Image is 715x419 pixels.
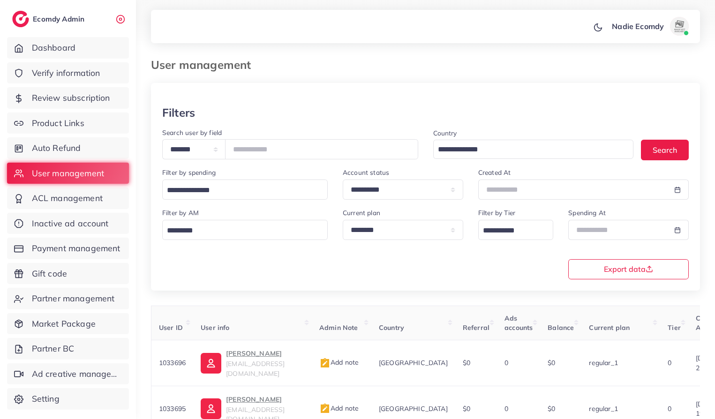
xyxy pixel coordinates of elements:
[162,208,199,217] label: Filter by AM
[32,368,122,380] span: Ad creative management
[32,167,104,180] span: User management
[589,404,617,413] span: regular_1
[7,62,129,84] a: Verify information
[7,238,129,259] a: Payment management
[343,208,380,217] label: Current plan
[379,404,448,413] span: [GEOGRAPHIC_DATA]
[162,180,328,200] div: Search for option
[164,224,316,238] input: Search for option
[463,404,470,413] span: $0
[32,292,115,305] span: Partner management
[343,168,389,177] label: Account status
[32,142,81,154] span: Auto Refund
[32,92,110,104] span: Review subscription
[433,128,457,138] label: Country
[162,106,195,120] h3: Filters
[226,359,285,377] span: [EMAIL_ADDRESS][DOMAIN_NAME]
[7,313,129,335] a: Market Package
[463,323,489,332] span: Referral
[201,353,221,374] img: ic-user-info.36bf1079.svg
[151,58,258,72] h3: User management
[7,187,129,209] a: ACL management
[32,42,75,54] span: Dashboard
[568,259,689,279] button: Export data
[612,21,664,32] p: Nadie Ecomdy
[548,404,555,413] span: $0
[32,67,100,79] span: Verify information
[7,338,129,359] a: Partner BC
[159,323,183,332] span: User ID
[589,359,617,367] span: regular_1
[379,323,404,332] span: Country
[32,318,96,330] span: Market Package
[32,393,60,405] span: Setting
[504,404,508,413] span: 0
[201,323,229,332] span: User info
[32,217,109,230] span: Inactive ad account
[478,168,511,177] label: Created At
[607,17,692,36] a: Nadie Ecomdyavatar
[33,15,87,23] h2: Ecomdy Admin
[32,343,75,355] span: Partner BC
[463,359,470,367] span: $0
[32,192,103,204] span: ACL management
[7,87,129,109] a: Review subscription
[12,11,87,27] a: logoEcomdy Admin
[159,359,186,367] span: 1033696
[568,208,606,217] label: Spending At
[589,323,630,332] span: Current plan
[478,220,554,240] div: Search for option
[668,359,671,367] span: 0
[162,128,222,137] label: Search user by field
[7,213,129,234] a: Inactive ad account
[32,242,120,254] span: Payment management
[7,388,129,410] a: Setting
[159,404,186,413] span: 1033695
[668,323,681,332] span: Tier
[604,265,653,273] span: Export data
[226,348,304,359] p: [PERSON_NAME]
[480,224,542,238] input: Search for option
[379,359,448,367] span: [GEOGRAPHIC_DATA]
[32,117,84,129] span: Product Links
[319,404,359,412] span: Add note
[7,112,129,134] a: Product Links
[478,208,515,217] label: Filter by Tier
[12,11,29,27] img: logo
[668,404,671,413] span: 0
[548,359,555,367] span: $0
[641,140,689,160] button: Search
[670,17,689,36] img: avatar
[319,358,359,367] span: Add note
[433,140,634,159] div: Search for option
[162,220,328,240] div: Search for option
[201,398,221,419] img: ic-user-info.36bf1079.svg
[504,314,533,332] span: Ads accounts
[7,137,129,159] a: Auto Refund
[201,348,304,378] a: [PERSON_NAME][EMAIL_ADDRESS][DOMAIN_NAME]
[7,288,129,309] a: Partner management
[32,268,67,280] span: Gift code
[548,323,574,332] span: Balance
[162,168,216,177] label: Filter by spending
[7,163,129,184] a: User management
[319,403,331,414] img: admin_note.cdd0b510.svg
[504,359,508,367] span: 0
[226,394,304,405] p: [PERSON_NAME]
[319,323,358,332] span: Admin Note
[7,363,129,385] a: Ad creative management
[7,263,129,284] a: Gift code
[164,183,316,198] input: Search for option
[7,37,129,59] a: Dashboard
[319,358,331,369] img: admin_note.cdd0b510.svg
[435,142,622,157] input: Search for option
